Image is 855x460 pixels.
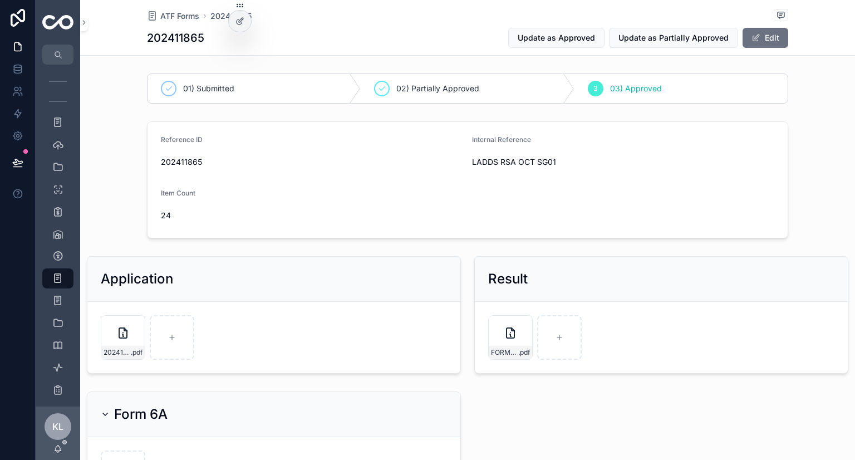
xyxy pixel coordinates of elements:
span: Reference ID [161,135,203,144]
span: .pdf [131,348,142,357]
span: LADDS RSA OCT SG01 [472,156,774,168]
h2: Result [488,270,528,288]
button: Edit [743,28,788,48]
span: 3 [593,84,597,93]
a: ATF Forms [147,11,199,22]
button: Update as Partially Approved [609,28,738,48]
span: 01) Submitted [183,83,234,94]
span: Update as Partially Approved [618,32,729,43]
img: App logo [42,15,73,30]
span: Internal Reference [472,135,531,144]
span: KL [52,420,63,433]
span: 24 [161,210,171,221]
span: Update as Approved [518,32,595,43]
h2: Application [101,270,173,288]
span: 02) Partially Approved [396,83,479,94]
div: scrollable content [36,65,80,407]
a: 202411865 [210,11,252,22]
h2: Form 6A [114,405,168,423]
span: .pdf [518,348,530,357]
span: 03) Approved [610,83,662,94]
span: Item Count [161,189,195,197]
span: 202411865-FORM6PARTI-SUBMITTED-LADDS-RSA-OCT-SG01.pdf [104,348,131,357]
h1: 202411865 [147,30,204,46]
button: Update as Approved [508,28,605,48]
span: ATF Forms [160,11,199,22]
span: FORM6PARTI-APPROVED-LADDS-RSA-OCT-SG01 [491,348,518,357]
span: 202411865 [161,156,463,168]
